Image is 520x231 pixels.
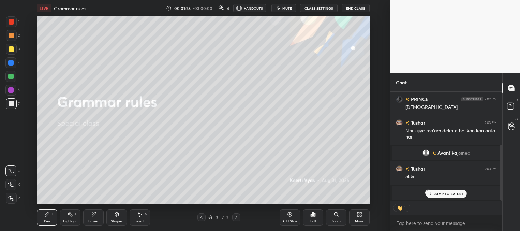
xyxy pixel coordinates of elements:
[6,16,19,27] div: 1
[282,6,292,11] span: mute
[6,98,20,109] div: 7
[5,85,20,96] div: 6
[515,117,518,122] p: G
[122,212,124,216] div: L
[5,57,20,68] div: 4
[397,204,404,211] img: waving_hand.png
[390,92,502,201] div: grid
[63,220,77,223] div: Highlight
[300,4,338,12] button: CLASS SETTINGS
[52,212,54,216] div: P
[434,192,463,196] p: JUMP TO LATEST
[404,205,406,211] div: 1
[271,4,296,12] button: mute
[6,44,20,55] div: 3
[225,214,229,220] div: 2
[233,4,266,12] button: HANDOUTS
[75,212,77,216] div: H
[6,193,20,204] div: Z
[54,5,86,12] h4: Grammar rules
[111,220,122,223] div: Shapes
[282,220,297,223] div: Add Slide
[516,98,518,103] p: D
[342,4,370,12] button: End Class
[145,212,147,216] div: S
[227,6,229,10] div: 4
[310,220,316,223] div: Poll
[37,4,51,12] div: LIVE
[390,73,412,91] p: Chat
[222,215,224,219] div: /
[214,215,221,219] div: 2
[5,179,20,190] div: X
[516,78,518,84] p: T
[355,220,363,223] div: More
[88,220,99,223] div: Eraser
[135,220,145,223] div: Select
[6,30,20,41] div: 2
[5,71,20,82] div: 5
[331,220,341,223] div: Zoom
[44,220,50,223] div: Pen
[5,165,20,176] div: C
